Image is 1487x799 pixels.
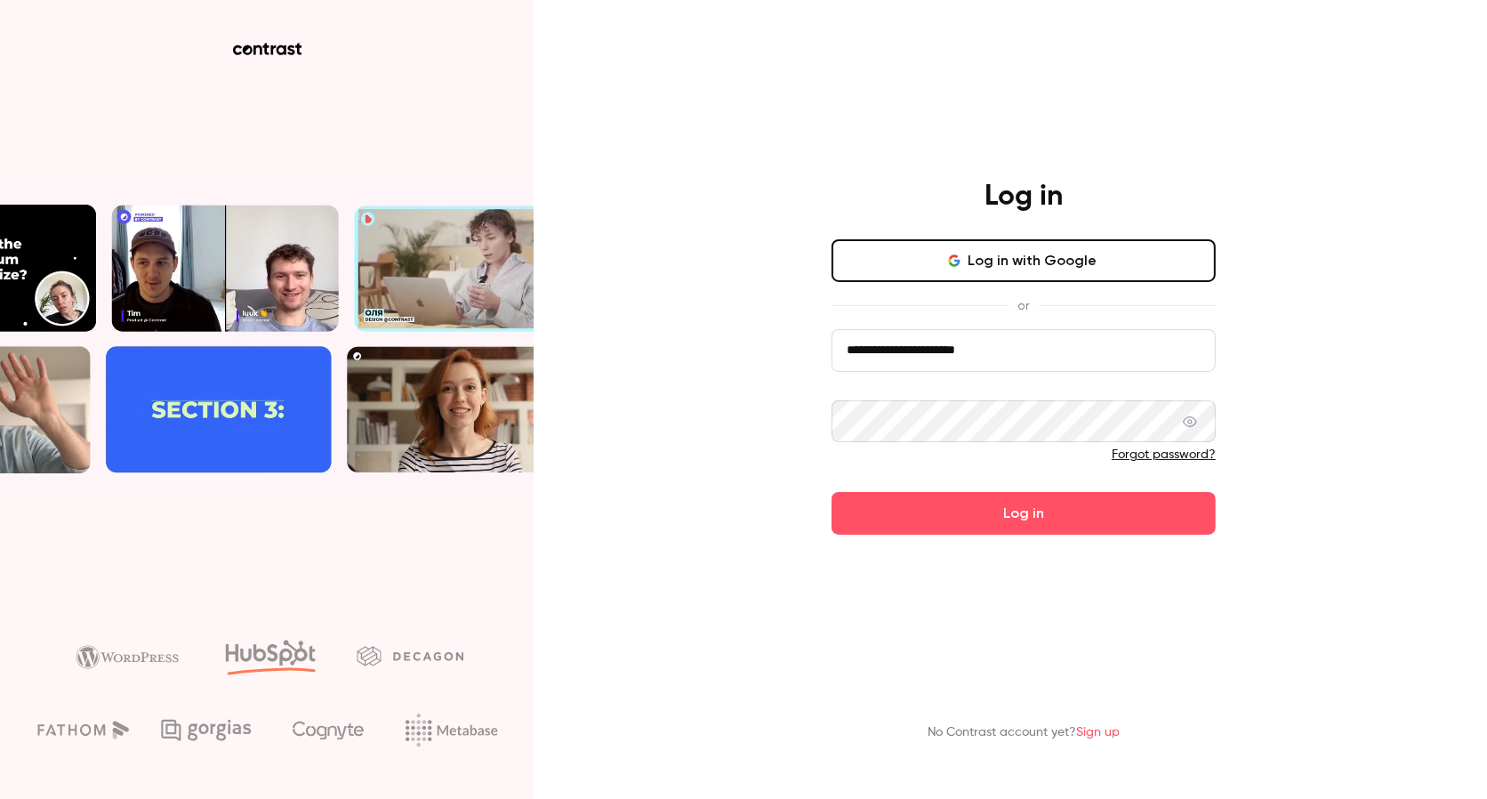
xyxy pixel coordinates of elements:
a: Forgot password? [1112,448,1216,461]
h4: Log in [985,179,1063,214]
button: Log in [832,492,1216,535]
img: decagon [357,646,463,666]
a: Sign up [1076,726,1120,738]
button: Log in with Google [832,239,1216,282]
span: or [1009,296,1039,315]
p: No Contrast account yet? [928,723,1120,742]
